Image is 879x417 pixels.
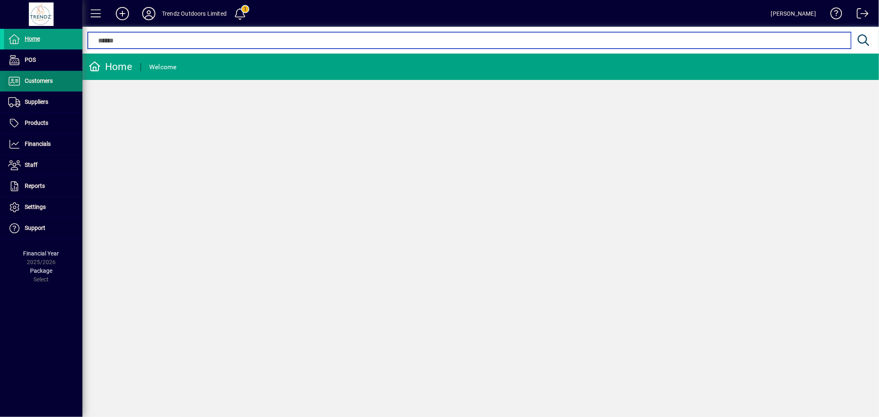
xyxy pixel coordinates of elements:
span: Products [25,119,48,126]
span: Package [30,267,52,274]
button: Add [109,6,136,21]
span: Settings [25,204,46,210]
span: Staff [25,162,38,168]
div: [PERSON_NAME] [771,7,816,20]
button: Profile [136,6,162,21]
span: POS [25,56,36,63]
a: Logout [851,2,869,28]
a: Products [4,113,82,134]
a: Settings [4,197,82,218]
a: Reports [4,176,82,197]
a: Financials [4,134,82,155]
div: Trendz Outdoors Limited [162,7,227,20]
span: Financial Year [23,250,59,257]
div: Welcome [149,61,177,74]
div: Home [89,60,132,73]
span: Home [25,35,40,42]
a: Suppliers [4,92,82,112]
a: Staff [4,155,82,176]
span: Support [25,225,45,231]
a: Customers [4,71,82,91]
span: Reports [25,183,45,189]
a: Support [4,218,82,239]
span: Customers [25,77,53,84]
span: Suppliers [25,98,48,105]
a: Knowledge Base [824,2,842,28]
a: POS [4,50,82,70]
span: Financials [25,141,51,147]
